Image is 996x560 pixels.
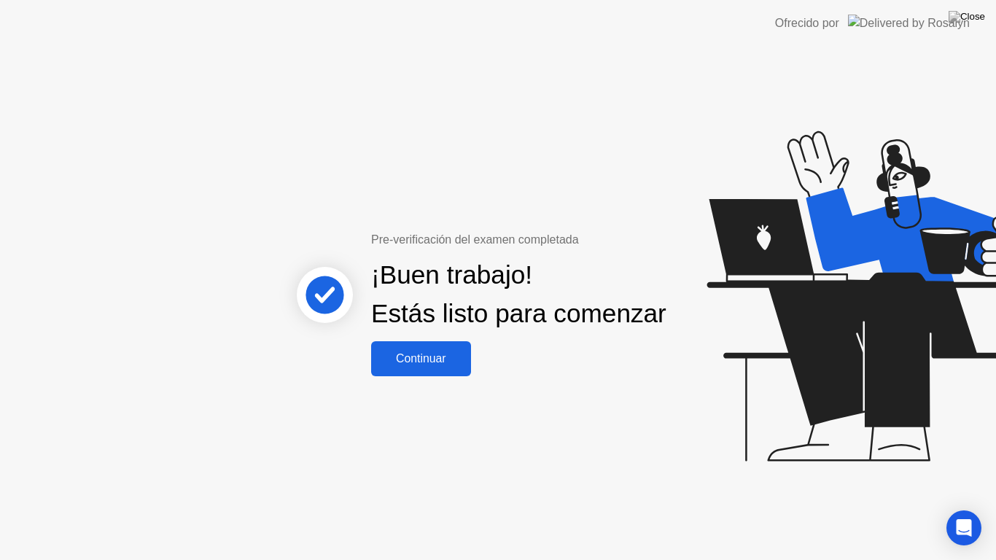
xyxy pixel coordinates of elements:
[946,510,981,545] div: Open Intercom Messenger
[371,256,666,333] div: ¡Buen trabajo! Estás listo para comenzar
[371,341,471,376] button: Continuar
[376,352,467,365] div: Continuar
[371,231,672,249] div: Pre-verificación del examen completada
[949,11,985,23] img: Close
[848,15,970,31] img: Delivered by Rosalyn
[775,15,839,32] div: Ofrecido por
